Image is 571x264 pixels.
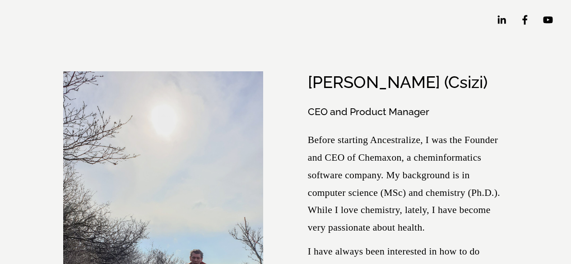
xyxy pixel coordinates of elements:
a: YouTube [542,14,554,26]
a: LinkedIn [496,14,507,26]
h3: CEO and Product Manager [308,105,508,119]
a: Facebook [519,14,531,26]
p: Before starting Ancestralize, I was the Founder and CEO of Chemaxon, a cheminformatics software c... [308,131,508,236]
h2: [PERSON_NAME] (Csizi) [308,72,487,92]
